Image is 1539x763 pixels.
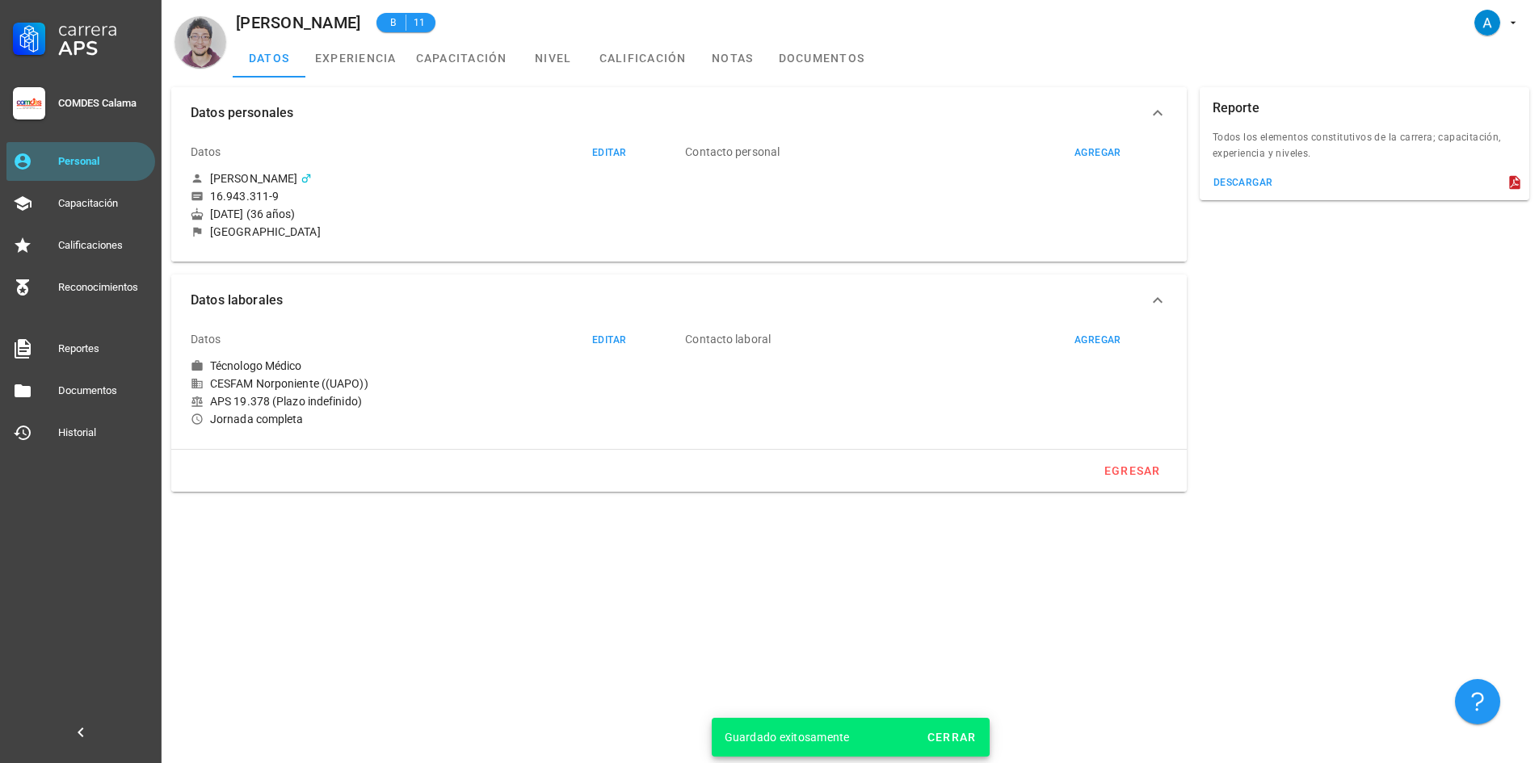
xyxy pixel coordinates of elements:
[413,15,426,31] span: 11
[210,224,321,239] div: [GEOGRAPHIC_DATA]
[58,342,149,355] div: Reportes
[191,132,221,171] div: Datos
[1206,171,1280,194] button: descargar
[1066,145,1129,161] button: agregar
[696,39,769,78] a: notas
[191,320,221,358] div: Datos
[58,281,149,294] div: Reconocimientos
[171,87,1187,139] button: Datos personales
[1074,147,1121,158] div: agregar
[305,39,406,78] a: experiencia
[725,729,907,745] div: Guardado exitosamente
[1074,334,1121,346] div: agregar
[1213,177,1273,188] div: descargar
[1474,10,1500,36] div: avatar
[591,147,626,158] div: editar
[191,394,672,409] div: APS 19.378 (Plazo indefinido)
[1097,456,1167,485] button: egresar
[191,412,672,426] div: Jornada completa
[191,102,1148,124] span: Datos personales
[58,426,149,439] div: Historial
[591,334,626,346] div: editar
[58,39,149,58] div: APS
[1066,332,1129,348] button: agregar
[590,39,696,78] a: calificación
[6,226,155,265] a: Calificaciones
[584,332,633,348] button: editar
[6,184,155,223] a: Capacitación
[386,15,399,31] span: B
[58,239,149,252] div: Calificaciones
[191,207,672,221] div: [DATE] (36 años)
[58,155,149,168] div: Personal
[58,19,149,39] div: Carrera
[6,329,155,368] a: Reportes
[517,39,590,78] a: nivel
[58,97,149,110] div: COMDES Calama
[6,268,155,307] a: Reconocimientos
[58,197,149,210] div: Capacitación
[6,371,155,410] a: Documentos
[920,723,983,752] button: cerrar
[236,14,360,31] div: [PERSON_NAME]
[210,189,279,203] div: 16.943.311-9
[1104,464,1161,477] div: egresar
[1200,129,1529,171] div: Todos los elementos constitutivos de la carrera; capacitación, experiencia y niveles.
[685,320,771,358] div: Contacto laboral
[6,413,155,452] a: Historial
[406,39,517,78] a: capacitación
[58,384,149,397] div: Documentos
[6,142,155,181] a: Personal
[191,376,672,391] div: CESFAM Norponiente ((UAPO))
[927,731,977,744] span: cerrar
[685,132,780,171] div: Contacto personal
[191,289,1148,312] span: Datos laborales
[171,275,1187,326] button: Datos laborales
[1213,87,1259,129] div: Reporte
[210,171,297,186] div: [PERSON_NAME]
[584,145,633,161] button: editar
[233,39,305,78] a: datos
[769,39,875,78] a: documentos
[210,358,302,373] div: Técnologo Médico
[175,16,226,68] div: avatar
